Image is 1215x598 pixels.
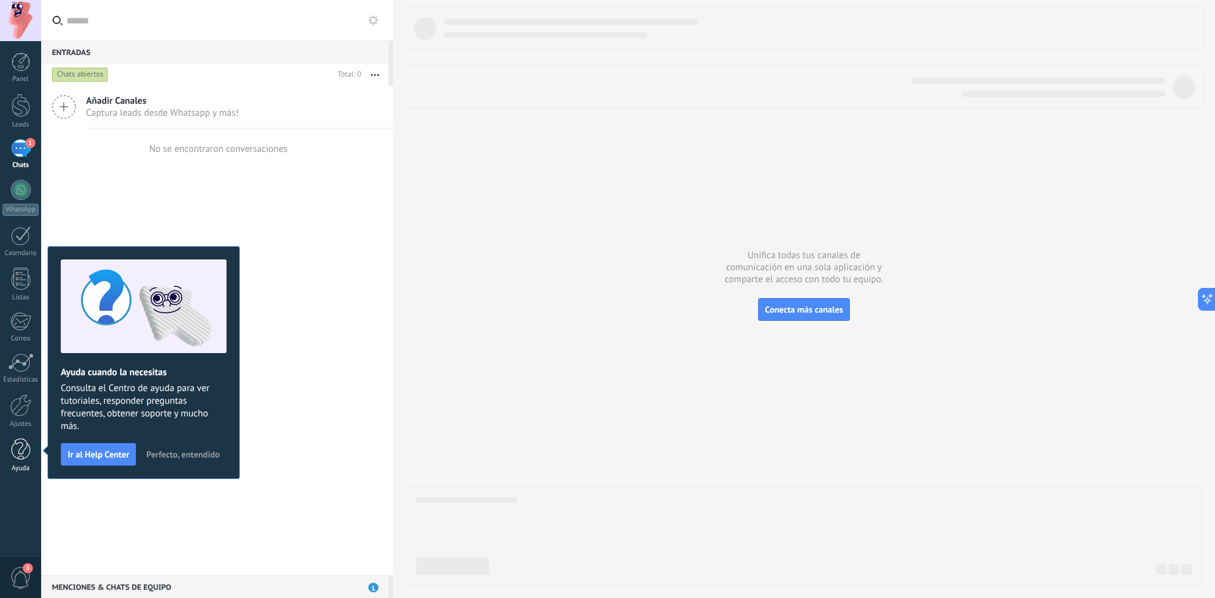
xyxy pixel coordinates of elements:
[61,382,227,433] span: Consulta el Centro de ayuda para ver tutoriales, responder preguntas frecuentes, obtener soporte ...
[41,575,389,598] div: Menciones & Chats de equipo
[41,40,389,63] div: Entradas
[3,75,39,84] div: Panel
[86,107,239,119] span: Captura leads desde Whatsapp y más!
[61,443,136,466] button: Ir al Help Center
[23,563,33,573] span: 3
[3,335,39,343] div: Correo
[758,298,850,321] button: Conecta más canales
[3,204,39,216] div: WhatsApp
[3,376,39,384] div: Estadísticas
[61,366,227,378] h2: Ayuda cuando la necesitas
[52,67,108,82] div: Chats abiertos
[146,450,220,459] span: Perfecto, entendido
[3,121,39,129] div: Leads
[368,583,378,592] span: 1
[765,304,843,315] span: Conecta más canales
[3,249,39,258] div: Calendario
[140,445,225,464] button: Perfecto, entendido
[25,138,35,148] span: 1
[333,68,361,81] div: Total: 0
[3,420,39,428] div: Ajustes
[3,294,39,302] div: Listas
[3,464,39,473] div: Ayuda
[68,450,129,459] span: Ir al Help Center
[149,143,288,155] div: No se encontraron conversaciones
[3,161,39,170] div: Chats
[86,95,239,107] span: Añadir Canales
